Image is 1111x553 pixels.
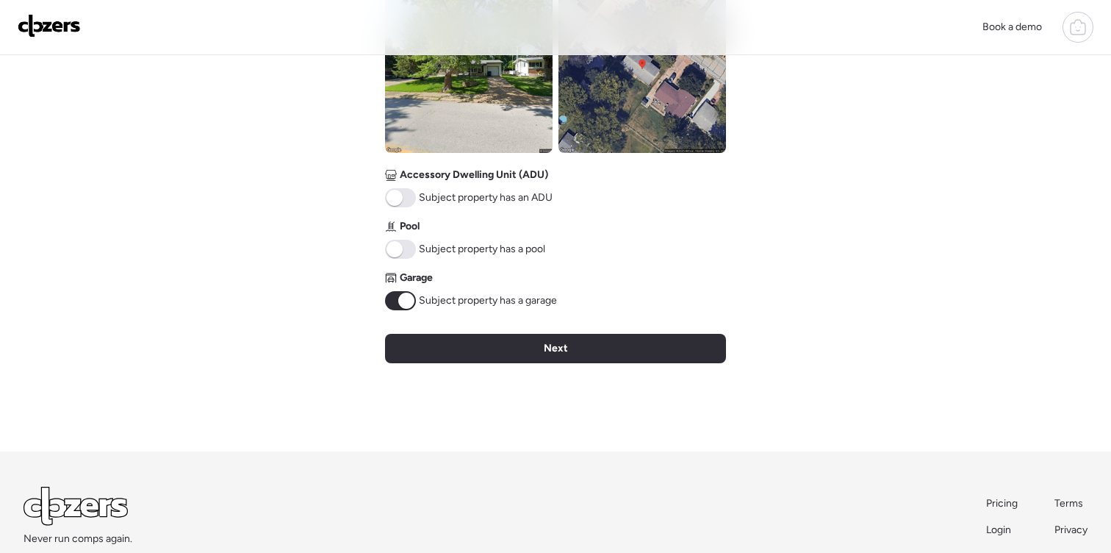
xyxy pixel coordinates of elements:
[400,219,420,234] span: Pool
[986,523,1019,538] a: Login
[419,293,557,308] span: Subject property has a garage
[419,242,545,257] span: Subject property has a pool
[24,487,128,526] img: Logo Light
[400,168,548,182] span: Accessory Dwelling Unit (ADU)
[1054,496,1087,511] a: Terms
[24,532,132,546] span: Never run comps again.
[982,21,1042,33] span: Book a demo
[1054,523,1087,538] a: Privacy
[1054,497,1083,510] span: Terms
[419,190,553,205] span: Subject property has an ADU
[986,497,1018,510] span: Pricing
[986,524,1011,536] span: Login
[544,341,568,356] span: Next
[400,271,433,285] span: Garage
[986,496,1019,511] a: Pricing
[1054,524,1087,536] span: Privacy
[18,14,81,38] img: Logo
